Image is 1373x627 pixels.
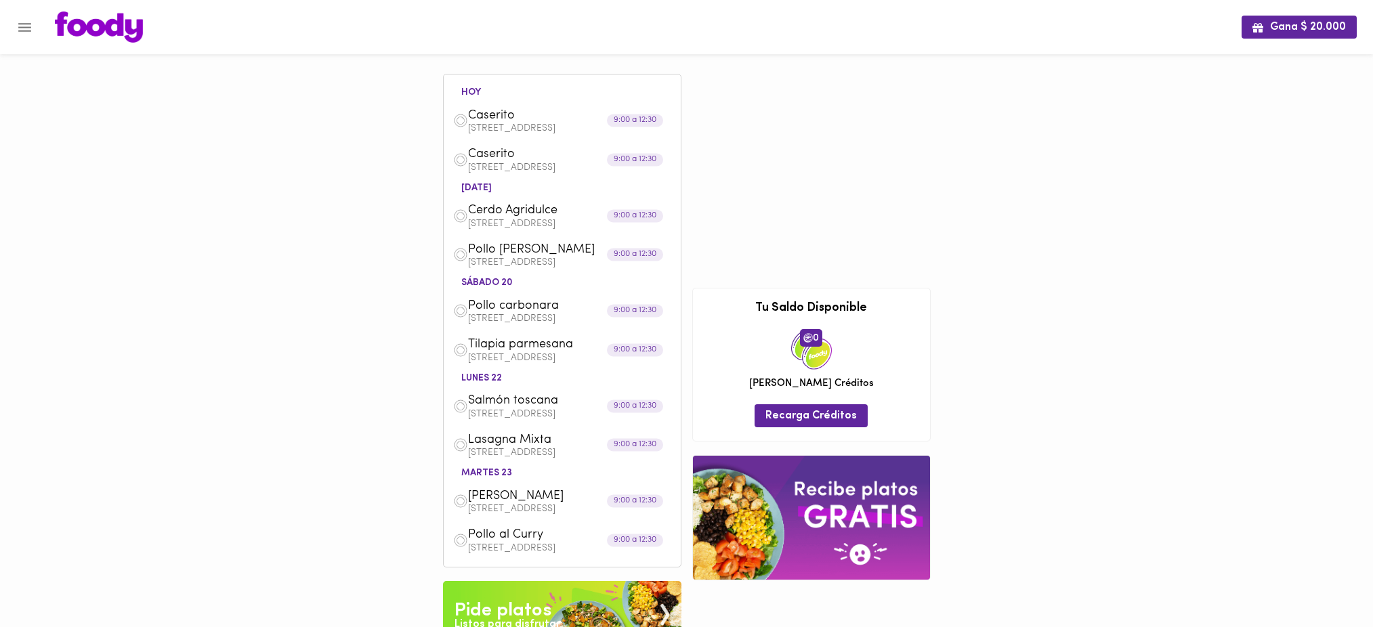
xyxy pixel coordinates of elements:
[450,370,513,383] li: lunes 22
[1294,548,1359,613] iframe: Messagebird Livechat Widget
[468,147,624,163] span: Caserito
[468,448,671,458] p: [STREET_ADDRESS]
[453,247,468,262] img: dish.png
[453,152,468,167] img: dish.png
[468,203,624,219] span: Cerdo Agridulce
[703,302,920,316] h3: Tu Saldo Disponible
[468,258,671,267] p: [STREET_ADDRESS]
[450,275,524,288] li: sábado 20
[755,404,868,427] button: Recarga Créditos
[468,219,671,229] p: [STREET_ADDRESS]
[803,333,813,343] img: foody-creditos.png
[607,248,663,261] div: 9:00 a 12:30
[607,439,663,452] div: 9:00 a 12:30
[453,113,468,128] img: dish.png
[468,314,671,324] p: [STREET_ADDRESS]
[607,534,663,546] div: 9:00 a 12:30
[607,495,663,508] div: 9:00 a 12:30
[468,337,624,353] span: Tilapia parmesana
[468,544,671,553] p: [STREET_ADDRESS]
[453,437,468,452] img: dish.png
[1242,16,1357,38] button: Gana $ 20.000
[749,376,874,391] span: [PERSON_NAME] Créditos
[450,465,523,478] li: martes 23
[1252,21,1346,34] span: Gana $ 20.000
[468,393,624,409] span: Salmón toscana
[765,410,857,423] span: Recarga Créditos
[468,242,624,258] span: Pollo [PERSON_NAME]
[468,489,624,504] span: [PERSON_NAME]
[800,329,822,347] span: 0
[468,410,671,419] p: [STREET_ADDRESS]
[607,343,663,356] div: 9:00 a 12:30
[468,108,624,124] span: Caserito
[468,124,671,133] p: [STREET_ADDRESS]
[453,303,468,318] img: dish.png
[468,163,671,173] p: [STREET_ADDRESS]
[453,209,468,223] img: dish.png
[468,527,624,543] span: Pollo al Curry
[693,456,930,580] img: referral-banner.png
[468,299,624,314] span: Pollo carbonara
[607,305,663,318] div: 9:00 a 12:30
[607,153,663,166] div: 9:00 a 12:30
[468,353,671,363] p: [STREET_ADDRESS]
[453,533,468,548] img: dish.png
[455,597,551,624] div: Pide platos
[607,114,663,127] div: 9:00 a 12:30
[607,399,663,412] div: 9:00 a 12:30
[607,209,663,222] div: 9:00 a 12:30
[468,504,671,514] p: [STREET_ADDRESS]
[453,494,468,509] img: dish.png
[453,343,468,358] img: dish.png
[450,85,492,98] li: hoy
[453,399,468,414] img: dish.png
[55,12,143,43] img: logo.png
[791,329,832,370] img: credits-package.png
[468,433,624,448] span: Lasagna Mixta
[8,11,41,44] button: Menu
[450,180,503,193] li: [DATE]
